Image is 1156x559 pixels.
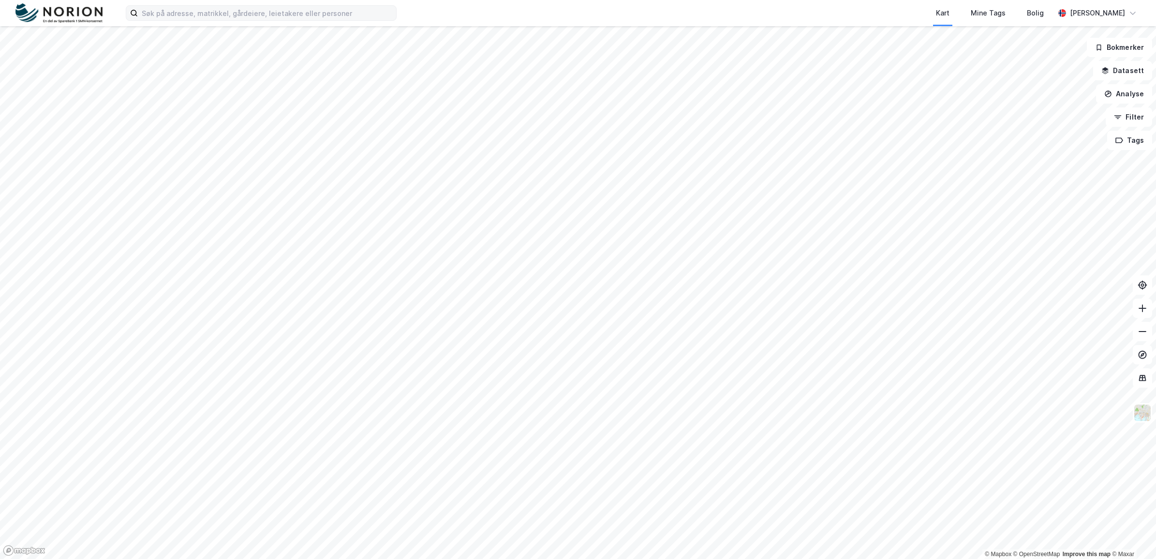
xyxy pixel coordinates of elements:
button: Filter [1106,107,1152,127]
div: [PERSON_NAME] [1070,7,1125,19]
div: Kart [936,7,949,19]
div: Kontrollprogram for chat [1108,513,1156,559]
div: Mine Tags [971,7,1006,19]
button: Tags [1107,131,1152,150]
a: Improve this map [1063,551,1111,558]
iframe: Chat Widget [1108,513,1156,559]
a: Mapbox [985,551,1011,558]
img: Z [1133,404,1152,422]
button: Bokmerker [1087,38,1152,57]
img: norion-logo.80e7a08dc31c2e691866.png [15,3,103,23]
div: Bolig [1027,7,1044,19]
button: Datasett [1093,61,1152,80]
a: OpenStreetMap [1013,551,1060,558]
input: Søk på adresse, matrikkel, gårdeiere, leietakere eller personer [138,6,396,20]
a: Mapbox homepage [3,545,45,556]
button: Analyse [1096,84,1152,104]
